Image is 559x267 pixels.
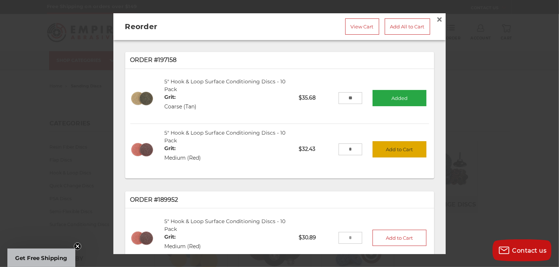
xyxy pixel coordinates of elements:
[373,230,426,246] button: Add to Cart
[512,247,547,254] span: Contact us
[164,243,201,250] dd: Medium (Red)
[164,145,201,152] dt: Grit:
[164,78,285,93] a: 5" Hook & Loop Surface Conditioning Discs - 10 Pack
[294,229,338,247] p: $30.89
[7,249,75,267] div: Get Free ShippingClose teaser
[130,86,154,110] img: 5
[130,226,154,250] img: 5
[130,195,429,204] p: Order #189952
[130,56,429,65] p: Order #197158
[74,243,81,250] button: Close teaser
[164,233,201,241] dt: Grit:
[164,129,285,144] a: 5" Hook & Loop Surface Conditioning Discs - 10 Pack
[493,239,552,261] button: Contact us
[373,90,426,106] button: Added
[436,12,443,27] span: ×
[294,89,338,107] p: $35.68
[433,14,445,25] a: Close
[373,141,426,157] button: Add to Cart
[164,218,285,232] a: 5" Hook & Loop Surface Conditioning Discs - 10 Pack
[385,18,430,35] a: Add All to Cart
[125,21,247,32] h2: Reorder
[130,138,154,162] img: 5
[164,93,196,101] dt: Grit:
[345,18,379,35] a: View Cart
[16,254,68,261] span: Get Free Shipping
[164,154,201,162] dd: Medium (Red)
[164,103,196,111] dd: Coarse (Tan)
[294,141,338,159] p: $32.43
